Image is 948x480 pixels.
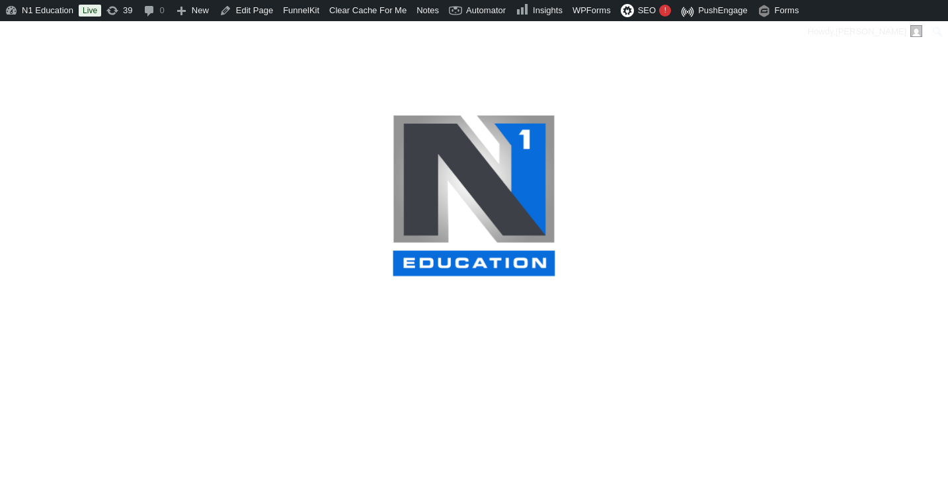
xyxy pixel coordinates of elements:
span: SEO [638,5,656,15]
a: Howdy, [803,21,928,42]
img: n1-education [391,114,557,277]
a: Live [79,5,101,17]
div: ! [659,5,671,17]
span: [PERSON_NAME] [836,26,906,36]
